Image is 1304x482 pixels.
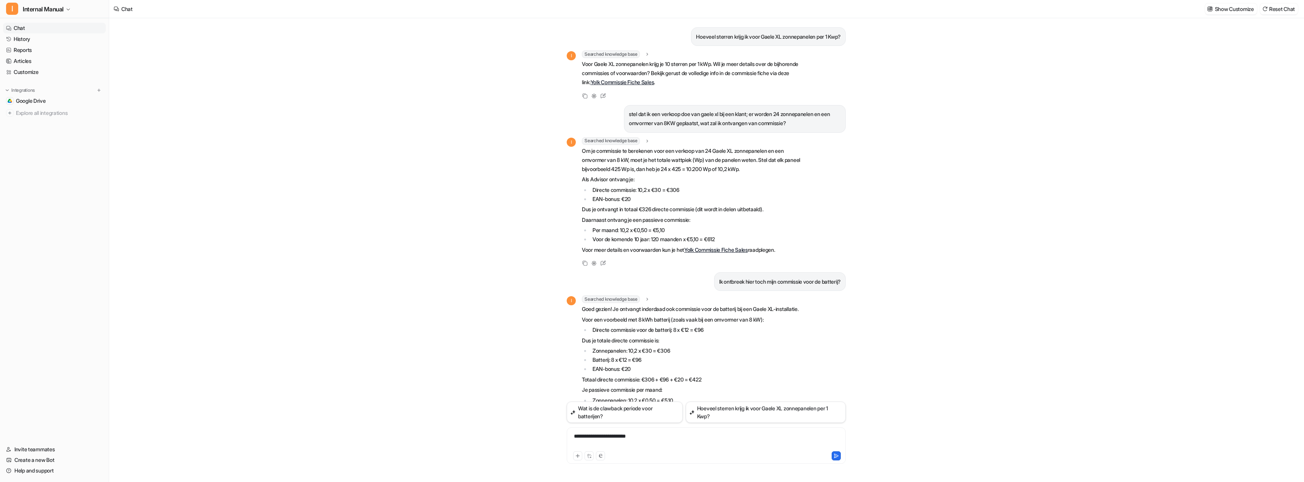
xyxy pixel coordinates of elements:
button: Hoeveel sterren krijg ik voor Gaele XL zonnepanelen per 1 Kwp? [686,402,846,423]
li: Voor de komende 10 jaar: 120 maanden x €5,10 = €612 [590,235,804,244]
p: Dus je ontvangt in totaal €326 directe commissie (dit wordt in delen uitbetaald). [582,205,804,214]
img: menu_add.svg [96,88,102,93]
span: Explore all integrations [16,107,103,119]
img: explore all integrations [6,109,14,117]
a: Reports [3,45,106,55]
a: Yolk Commissie Fiche Sales [684,246,748,253]
a: Yolk Commissie Fiche Sales [591,79,654,85]
li: EAN-bonus: €20 [590,195,804,204]
p: Je passieve commissie per maand: [582,385,798,394]
li: EAN-bonus: €20 [590,364,798,374]
img: Google Drive [8,99,12,103]
span: I [567,296,576,305]
a: Explore all integrations [3,108,106,118]
img: reset [1262,6,1268,12]
p: Goed gezien! Je ontvangt inderdaad ook commissie voor de batterij bij een Gaele XL-installatie. [582,305,798,314]
p: Dus je totale directe commissie is: [582,336,798,345]
p: Hoeveel sterren krijg ik voor Gaele XL zonnepanelen per 1 Kwp? [696,32,841,41]
span: Searched knowledge base [582,137,640,145]
a: Create a new Bot [3,455,106,465]
p: stel dat ik een verkoop doe van gaele xl bij een klant; er worden 24 zonnepanelen en een omvormer... [629,110,841,128]
a: Chat [3,23,106,33]
li: Batterij: 8 x €12 = €96 [590,355,798,364]
button: Reset Chat [1260,3,1298,14]
li: Zonnepanelen: 10,2 x €30 = €306 [590,346,798,355]
p: Ik ontbreek hier toch mijn commissie voor de batterij? [719,277,841,286]
a: Invite teammates [3,444,106,455]
span: I [567,51,576,60]
button: Show Customize [1205,3,1257,14]
a: Google DriveGoogle Drive [3,96,106,106]
span: I [567,138,576,147]
img: expand menu [5,88,10,93]
span: Google Drive [16,97,46,105]
img: customize [1207,6,1213,12]
span: Internal Manual [23,4,64,14]
p: Voor Gaele XL zonnepanelen krijg je 10 sterren per 1 kWp. Wil je meer details over de bijhorende ... [582,60,804,87]
a: History [3,34,106,44]
button: Wat is de clawback periode voor batterijen? [567,402,683,423]
p: Totaal directe commissie: €306 + €96 + €20 = €422 [582,375,798,384]
li: Per maand: 10,2 x €0,50 = €5,10 [590,226,804,235]
p: Daarnaast ontvang je een passieve commissie: [582,215,804,225]
button: Integrations [3,86,37,94]
p: Integrations [11,87,35,93]
p: Voor meer details en voorwaarden kun je het raadplegen. [582,245,804,254]
span: Searched knowledge base [582,295,640,303]
p: Als Advisor ontvang je: [582,175,804,184]
a: Customize [3,67,106,77]
a: Articles [3,56,106,66]
p: Voor een voorbeeld met 8 kWh batterij (zoals vaak bij een omvormer van 8 kW): [582,315,798,324]
li: Zonnepanelen: 10,2 x €0,50 = €5,10 [590,396,798,405]
span: I [6,3,18,15]
span: Searched knowledge base [582,50,640,58]
li: Directe commissie: 10,2 x €30 = €306 [590,185,804,195]
li: Directe commissie voor de batterij: 8 x €12 = €96 [590,325,798,334]
p: Om je commissie te berekenen voor een verkoop van 24 Gaele XL zonnepanelen en een omvormer van 8 ... [582,146,804,174]
a: Help and support [3,465,106,476]
div: Chat [121,5,133,13]
p: Show Customize [1215,5,1254,13]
